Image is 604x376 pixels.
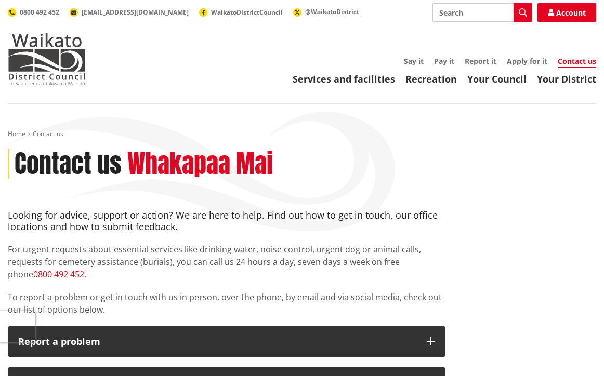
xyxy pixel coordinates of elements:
[305,7,359,16] span: @WaikatoDistrict
[211,8,283,17] span: WaikatoDistrictCouncil
[18,337,416,347] p: Report a problem
[405,73,457,85] a: Recreation
[293,73,395,85] a: Services and facilities
[432,3,532,22] input: Search input
[33,129,63,138] span: Contact us
[507,56,547,66] a: Apply for it
[20,8,59,17] span: 0800 492 452
[33,268,84,280] a: 0800 492 452
[8,8,59,17] a: 0800 492 452
[465,56,496,66] a: Report it
[467,73,527,85] a: Your Council
[199,8,283,17] a: WaikatoDistrictCouncil
[82,8,189,17] span: [EMAIL_ADDRESS][DOMAIN_NAME]
[8,129,25,138] a: Home
[8,130,596,139] nav: breadcrumb
[404,56,424,66] a: Say it
[70,8,189,17] a: [EMAIL_ADDRESS][DOMAIN_NAME]
[8,33,86,85] img: Waikato District Council - Te Kaunihera aa Takiwaa o Waikato
[15,149,122,179] h1: Contact us
[8,210,445,232] h4: Looking for advice, support or action? We are here to help. Find out how to get in touch, our off...
[537,3,596,22] a: Account
[8,243,445,280] p: For urgent requests about essential services like drinking water, noise control, urgent dog or an...
[537,73,596,85] a: Your District
[293,7,359,16] a: @WaikatoDistrict
[127,149,273,179] h2: Whakapaa Mai
[558,56,596,68] a: Contact us
[8,326,445,357] button: Report a problem
[8,291,445,316] p: To report a problem or get in touch with us in person, over the phone, by email and via social me...
[434,56,454,66] a: Pay it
